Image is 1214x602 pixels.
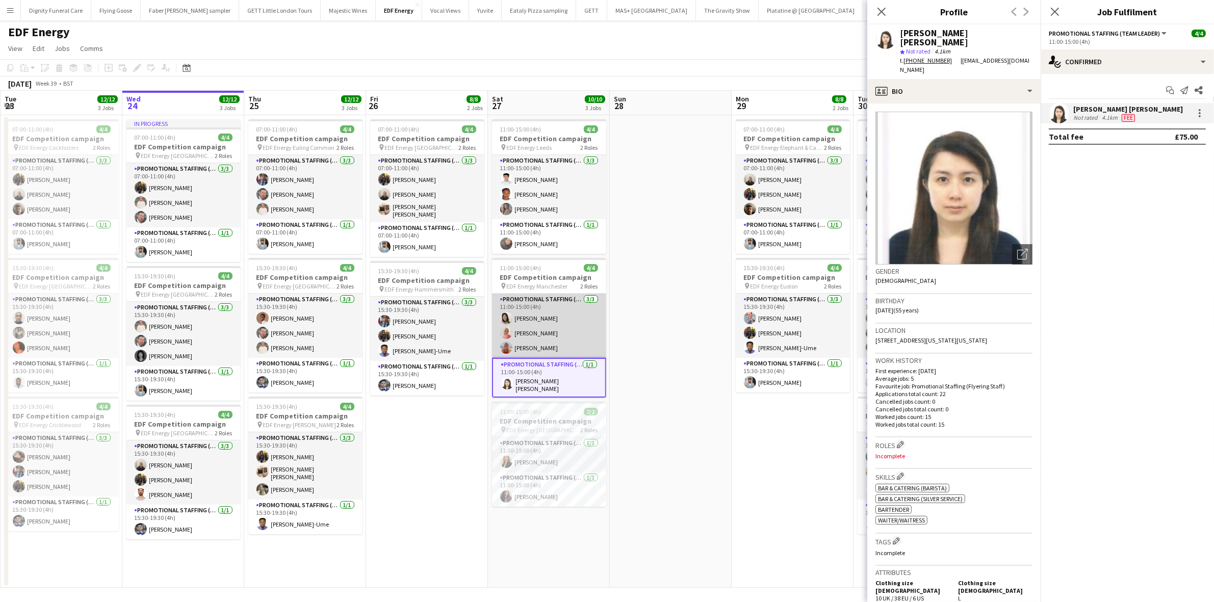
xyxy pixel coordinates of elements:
[492,134,606,143] h3: EDF Competition campaign
[736,155,850,219] app-card-role: Promotional Staffing (Flyering Staff)3/307:00-11:00 (4h)[PERSON_NAME][PERSON_NAME][PERSON_NAME]
[5,411,119,421] h3: EDF Competition campaign
[5,432,119,496] app-card-role: Promotional Staffing (Flyering Staff)3/315:30-19:30 (4h)[PERSON_NAME][PERSON_NAME][PERSON_NAME]
[5,155,119,219] app-card-role: Promotional Staffing (Flyering Staff)3/307:00-11:00 (4h)[PERSON_NAME][PERSON_NAME][PERSON_NAME]
[248,500,363,534] app-card-role: Promotional Staffing (Team Leader)1/115:30-19:30 (4h)[PERSON_NAME]-Ume
[4,42,27,55] a: View
[141,291,215,298] span: EDF Energy [GEOGRAPHIC_DATA]
[1192,30,1206,37] span: 4/4
[370,155,484,222] app-card-role: Promotional Staffing (Flyering Staff)3/307:00-11:00 (4h)[PERSON_NAME][PERSON_NAME][PERSON_NAME] [...
[900,57,1029,73] span: | [EMAIL_ADDRESS][DOMAIN_NAME]
[751,144,824,151] span: EDF Energy Elephant & Castle
[5,219,119,254] app-card-role: Promotional Staffing (Team Leader)1/107:00-11:00 (4h)[PERSON_NAME]
[8,24,70,40] h1: EDF Energy
[19,282,93,290] span: EDF Energy [GEOGRAPHIC_DATA]
[263,144,335,151] span: EDF Energy Ealing Common
[866,403,907,410] span: 15:30-19:30 (4h)
[462,267,476,275] span: 4/4
[736,119,850,254] div: 07:00-11:00 (4h)4/4EDF Competition campaign EDF Energy Elephant & Castle2 RolesPromotional Staffi...
[585,104,605,112] div: 3 Jobs
[93,421,111,429] span: 2 Roles
[5,273,119,282] h3: EDF Competition campaign
[340,125,354,133] span: 4/4
[135,411,176,418] span: 15:30-19:30 (4h)
[858,500,972,534] app-card-role: Promotional Staffing (Team Leader)1/115:30-19:30 (4h)[PERSON_NAME]-Ume
[875,398,1032,405] p: Cancelled jobs count: 0
[858,432,972,500] app-card-role: Promotional Staffing (Flyering Staff)3/315:30-19:30 (4h)[PERSON_NAME][PERSON_NAME] [PERSON_NAME][...
[500,408,541,415] span: 11:00-15:00 (4h)
[370,297,484,361] app-card-role: Promotional Staffing (Flyering Staff)3/315:30-19:30 (4h)[PERSON_NAME][PERSON_NAME][PERSON_NAME]-Ume
[141,1,239,20] button: Faber [PERSON_NAME] sampler
[248,397,363,534] app-job-card: 15:30-19:30 (4h)4/4EDF Competition campaign EDF Energy [PERSON_NAME]2 RolesPromotional Staffing (...
[337,282,354,290] span: 2 Roles
[492,155,606,219] app-card-role: Promotional Staffing (Flyering Staff)3/311:00-15:00 (4h)[PERSON_NAME][PERSON_NAME][PERSON_NAME]
[5,94,16,103] span: Tue
[422,1,469,20] button: Vocal Views
[385,285,454,293] span: EDF Energy Hammersmith
[1049,30,1168,37] button: Promotional Staffing (Team Leader)
[824,282,842,290] span: 2 Roles
[875,439,1032,450] h3: Roles
[875,267,1032,276] h3: Gender
[863,1,936,20] button: [GEOGRAPHIC_DATA]
[614,94,626,103] span: Sun
[126,405,241,539] app-job-card: 15:30-19:30 (4h)4/4EDF Competition campaign EDF Energy [GEOGRAPHIC_DATA]2 RolesPromotional Staffi...
[581,282,598,290] span: 2 Roles
[215,429,233,437] span: 2 Roles
[867,79,1041,103] div: Bio
[875,413,1032,421] p: Worked jobs count: 15
[239,1,321,20] button: GETT Little London Tours
[875,382,1032,390] p: Favourite job: Promotional Staffing (Flyering Staff)
[467,104,483,112] div: 2 Jobs
[248,94,261,103] span: Thu
[858,358,972,392] app-card-role: Promotional Staffing (Team Leader)1/115:30-19:30 (4h)[PERSON_NAME]
[126,366,241,401] app-card-role: Promotional Staffing (Team Leader)1/115:30-19:30 (4h)[PERSON_NAME]
[370,119,484,257] app-job-card: 07:00-11:00 (4h)4/4EDF Competition campaign EDF Energy [GEOGRAPHIC_DATA]2 RolesPromotional Staffi...
[744,125,785,133] span: 07:00-11:00 (4h)
[459,285,476,293] span: 2 Roles
[736,294,850,358] app-card-role: Promotional Staffing (Flyering Staff)3/315:30-19:30 (4h)[PERSON_NAME][PERSON_NAME][PERSON_NAME]-Ume
[492,416,606,426] h3: EDF Competition campaign
[248,294,363,358] app-card-role: Promotional Staffing (Flyering Staff)3/315:30-19:30 (4h)[PERSON_NAME][PERSON_NAME][PERSON_NAME]
[5,397,119,531] app-job-card: 15:30-19:30 (4h)4/4EDF Competition campaign EDF Energy Cricklewood2 RolesPromotional Staffing (Fl...
[878,484,947,492] span: Bar & Catering (Barista)
[867,5,1041,18] h3: Profile
[875,471,1032,482] h3: Skills
[492,258,606,398] div: 11:00-15:00 (4h)4/4EDF Competition campaign EDF Energy Manchester2 RolesPromotional Staffing (Fly...
[263,421,337,429] span: EDF Energy [PERSON_NAME]
[5,119,119,254] div: 07:00-11:00 (4h)4/4EDF Competition campaign EDF Energy Cockfosters2 RolesPromotional Staffing (Fl...
[875,536,1032,546] h3: Tags
[248,219,363,254] app-card-role: Promotional Staffing (Team Leader)1/107:00-11:00 (4h)[PERSON_NAME]
[34,80,59,87] span: Week 39
[219,95,240,103] span: 12/12
[875,568,1032,577] h3: Attributes
[248,258,363,392] app-job-card: 15:30-19:30 (4h)4/4EDF Competition campaign EDF Energy [GEOGRAPHIC_DATA]2 RolesPromotional Staffi...
[141,429,215,437] span: EDF Energy [GEOGRAPHIC_DATA]
[462,125,476,133] span: 4/4
[96,403,111,410] span: 4/4
[875,405,1032,413] p: Cancelled jobs total count: 0
[19,144,79,151] span: EDF Energy Cockfosters
[378,125,420,133] span: 07:00-11:00 (4h)
[215,291,233,298] span: 2 Roles
[5,134,119,143] h3: EDF Competition campaign
[866,264,907,272] span: 15:30-19:30 (4h)
[248,119,363,254] app-job-card: 07:00-11:00 (4h)4/4EDF Competition campaign EDF Energy Ealing Common2 RolesPromotional Staffing (...
[492,273,606,282] h3: EDF Competition campaign
[858,94,869,103] span: Tue
[736,258,850,392] app-job-card: 15:30-19:30 (4h)4/4EDF Competition campaign EDF Energy Euston2 RolesPromotional Staffing (Flyerin...
[584,264,598,272] span: 4/4
[585,95,605,103] span: 10/10
[218,411,233,418] span: 4/4
[96,264,111,272] span: 4/4
[858,397,972,534] app-job-card: 15:30-19:30 (4h)4/4EDF Competition campaign EDF Energy Earlsfield2 RolesPromotional Staffing (Fly...
[500,264,541,272] span: 11:00-15:00 (4h)
[1100,114,1120,122] div: 4.1km
[218,272,233,280] span: 4/4
[933,47,952,55] span: 4.1km
[858,258,972,392] div: 15:30-19:30 (4h)4/4EDF Competition campaign EDF Energy Dalston Kingsland2 RolesPromotional Staffi...
[490,100,503,112] span: 27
